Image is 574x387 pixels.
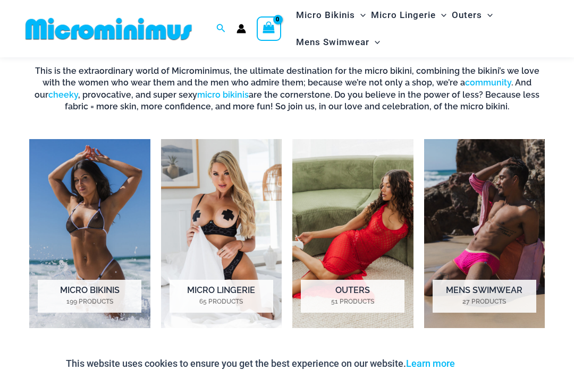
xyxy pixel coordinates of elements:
[170,297,273,306] mark: 65 Products
[368,2,449,29] a: Micro LingerieMenu ToggleMenu Toggle
[433,297,536,306] mark: 27 Products
[452,2,482,29] span: Outers
[371,2,436,29] span: Micro Lingerie
[66,356,455,372] p: This website uses cookies to ensure you get the best experience on our website.
[301,280,404,313] h2: Outers
[38,297,141,306] mark: 199 Products
[449,2,495,29] a: OutersMenu ToggleMenu Toggle
[293,29,383,56] a: Mens SwimwearMenu ToggleMenu Toggle
[292,139,413,328] img: Outers
[257,16,281,41] a: View Shopping Cart, empty
[369,29,380,56] span: Menu Toggle
[170,280,273,313] h2: Micro Lingerie
[424,139,545,328] img: Mens Swimwear
[301,297,404,306] mark: 51 Products
[463,351,508,376] button: Accept
[292,139,413,328] a: Visit product category Outers
[161,139,282,328] img: Micro Lingerie
[48,90,78,100] a: cheeky
[38,280,141,313] h2: Micro Bikinis
[216,22,226,36] a: Search icon link
[465,78,511,88] a: community
[424,139,545,328] a: Visit product category Mens Swimwear
[433,280,536,313] h2: Mens Swimwear
[21,17,196,41] img: MM SHOP LOGO FLAT
[237,24,246,33] a: Account icon link
[293,2,368,29] a: Micro BikinisMenu ToggleMenu Toggle
[296,29,369,56] span: Mens Swimwear
[406,358,455,369] a: Learn more
[197,90,249,100] a: micro bikinis
[296,2,355,29] span: Micro Bikinis
[29,65,545,113] h6: This is the extraordinary world of Microminimus, the ultimate destination for the micro bikini, c...
[355,2,366,29] span: Menu Toggle
[482,2,493,29] span: Menu Toggle
[29,139,150,328] img: Micro Bikinis
[29,139,150,328] a: Visit product category Micro Bikinis
[161,139,282,328] a: Visit product category Micro Lingerie
[436,2,446,29] span: Menu Toggle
